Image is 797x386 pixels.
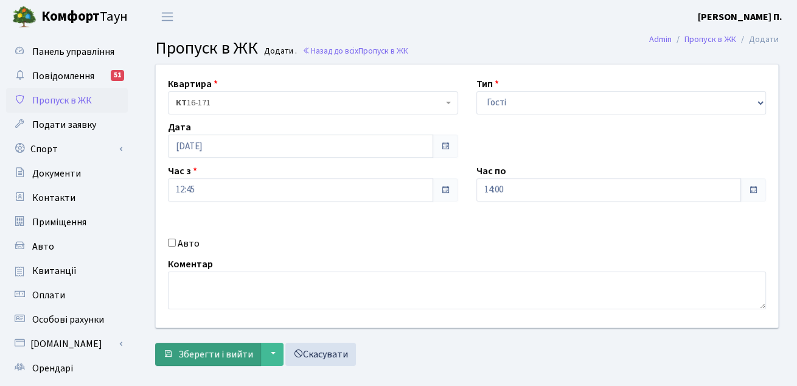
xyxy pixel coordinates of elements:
small: Додати . [262,46,297,57]
a: Подати заявку [6,113,128,137]
span: Контакти [32,191,75,205]
a: Скасувати [285,343,356,366]
a: Оплати [6,283,128,307]
a: Спорт [6,137,128,161]
a: Особові рахунки [6,307,128,332]
a: Орендарі [6,356,128,381]
a: Панель управління [6,40,128,64]
a: Квитанції [6,259,128,283]
span: Приміщення [32,216,86,229]
a: Приміщення [6,210,128,234]
a: Контакти [6,186,128,210]
label: Час по [476,164,506,178]
span: Повідомлення [32,69,94,83]
div: 51 [111,70,124,81]
b: Комфорт [41,7,100,26]
span: Авто [32,240,54,253]
span: Оплати [32,289,65,302]
label: Коментар [168,257,213,272]
label: Квартира [168,77,218,91]
span: Подати заявку [32,118,96,132]
label: Дата [168,120,191,135]
label: Тип [476,77,499,91]
a: Admin [649,33,672,46]
a: Пропуск в ЖК [6,88,128,113]
a: Документи [6,161,128,186]
b: КТ [176,97,187,109]
a: [DOMAIN_NAME] [6,332,128,356]
nav: breadcrumb [631,27,797,52]
button: Переключити навігацію [152,7,183,27]
a: Повідомлення51 [6,64,128,88]
button: Зберегти і вийти [155,343,261,366]
li: Додати [736,33,779,46]
span: Панель управління [32,45,114,58]
span: Документи [32,167,81,180]
span: Особові рахунки [32,313,104,326]
a: Пропуск в ЖК [684,33,736,46]
span: Квитанції [32,264,77,278]
span: Орендарі [32,362,73,375]
span: Пропуск в ЖК [155,36,258,60]
label: Авто [178,236,200,251]
span: <b>КТ</b>&nbsp;&nbsp;&nbsp;&nbsp;16-171 [168,91,458,114]
img: logo.png [12,5,37,29]
a: Авто [6,234,128,259]
span: Пропуск в ЖК [32,94,92,107]
span: Пропуск в ЖК [358,45,408,57]
span: <b>КТ</b>&nbsp;&nbsp;&nbsp;&nbsp;16-171 [176,97,443,109]
span: Зберегти і вийти [178,348,253,361]
a: Назад до всіхПропуск в ЖК [302,45,408,57]
a: [PERSON_NAME] П. [698,10,782,24]
span: Таун [41,7,128,27]
label: Час з [168,164,197,178]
